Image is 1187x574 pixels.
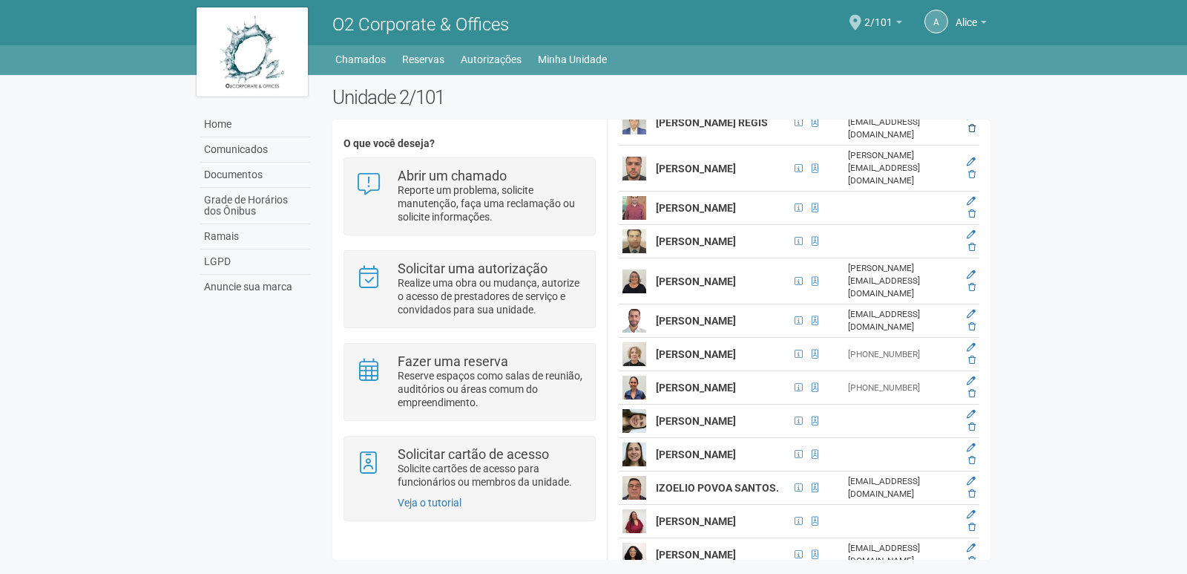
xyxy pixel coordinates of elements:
[398,168,507,183] strong: Abrir um chamado
[967,342,976,353] a: Editar membro
[622,443,646,466] img: user.png
[461,49,522,70] a: Autorizações
[622,270,646,293] img: user.png
[968,522,976,532] a: Excluir membro
[968,455,976,466] a: Excluir membro
[200,137,310,163] a: Comunicados
[956,19,987,30] a: Alice
[402,49,444,70] a: Reservas
[398,183,584,224] p: Reporte um problema, solicite manutenção, faça uma reclamação ou solicite informações.
[848,308,956,333] div: [EMAIL_ADDRESS][DOMAIN_NAME]
[656,549,736,561] strong: [PERSON_NAME]
[343,138,595,149] h4: O que você deseja?
[200,188,310,224] a: Grade de Horários dos Ônibus
[967,509,976,520] a: Editar membro
[622,476,646,500] img: user.png
[967,409,976,420] a: Editar membro
[622,409,646,433] img: user.png
[967,229,976,240] a: Editar membro
[656,235,736,247] strong: [PERSON_NAME]
[848,475,956,500] div: [EMAIL_ADDRESS][DOMAIN_NAME]
[848,103,956,141] div: [PERSON_NAME][EMAIL_ADDRESS][DOMAIN_NAME]
[355,448,583,489] a: Solicitar cartão de acesso Solicite cartões de acesso para funcionários ou membros da unidade.
[656,315,736,327] strong: [PERSON_NAME]
[968,422,976,432] a: Excluir membro
[398,446,549,462] strong: Solicitar cartão de acesso
[622,229,646,253] img: user.png
[848,348,956,361] div: [PHONE_NUMBER]
[200,224,310,250] a: Ramais
[656,202,736,214] strong: [PERSON_NAME]
[355,262,583,316] a: Solicitar uma autorização Realize uma obra ou mudança, autorize o acesso de prestadores de serviç...
[968,388,976,399] a: Excluir membro
[967,543,976,553] a: Editar membro
[355,169,583,224] a: Abrir um chamado Reporte um problema, solicite manutenção, faça uma reclamação ou solicite inform...
[332,86,990,108] h2: Unidade 2/101
[848,542,956,567] div: [EMAIL_ADDRESS][DOMAIN_NAME]
[656,415,736,427] strong: [PERSON_NAME]
[968,169,976,180] a: Excluir membro
[968,209,976,219] a: Excluir membro
[864,19,902,30] a: 2/101
[335,49,386,70] a: Chamados
[398,369,584,409] p: Reserve espaços como salas de reunião, auditórios ou áreas comum do empreendimento.
[538,49,607,70] a: Minha Unidade
[398,261,548,276] strong: Solicitar uma autorização
[622,111,646,134] img: user.png
[622,157,646,180] img: user.png
[967,196,976,206] a: Editar membro
[848,262,956,300] div: [PERSON_NAME][EMAIL_ADDRESS][DOMAIN_NAME]
[967,111,976,121] a: Editar membro
[656,275,736,287] strong: [PERSON_NAME]
[398,462,584,489] p: Solicite cartões de acesso para funcionários ou membros da unidade.
[622,196,646,220] img: user.png
[656,348,736,360] strong: [PERSON_NAME]
[656,449,736,460] strong: [PERSON_NAME]
[967,309,976,319] a: Editar membro
[968,242,976,252] a: Excluir membro
[398,497,461,509] a: Veja o tutorial
[848,149,956,187] div: [PERSON_NAME][EMAIL_ADDRESS][DOMAIN_NAME]
[200,163,310,188] a: Documentos
[332,14,509,35] span: O2 Corporate & Offices
[622,543,646,567] img: user.png
[656,163,736,175] strong: [PERSON_NAME]
[968,123,976,134] a: Excluir membro
[197,7,308,97] img: logo.jpg
[200,250,310,275] a: LGPD
[622,309,646,333] img: user.png
[967,376,976,386] a: Editar membro
[924,10,948,33] a: A
[968,489,976,499] a: Excluir membro
[622,376,646,399] img: user.png
[355,355,583,409] a: Fazer uma reserva Reserve espaços como salas de reunião, auditórios ou áreas comum do empreendime...
[848,382,956,394] div: [PHONE_NUMBER]
[656,515,736,527] strong: [PERSON_NAME]
[398,276,584,316] p: Realize uma obra ou mudança, autorize o acesso de prestadores de serviço e convidados para sua un...
[864,2,892,28] span: 2/101
[398,353,508,369] strong: Fazer uma reserva
[967,270,976,280] a: Editar membro
[967,157,976,167] a: Editar membro
[622,509,646,533] img: user.png
[967,443,976,453] a: Editar membro
[622,342,646,366] img: user.png
[968,322,976,332] a: Excluir membro
[956,2,977,28] span: Alice
[656,117,768,128] strong: [PERSON_NAME] REGIS
[968,555,976,566] a: Excluir membro
[967,476,976,486] a: Editar membro
[656,482,779,494] strong: IZOELIO POVOA SANTOS.
[656,382,736,394] strong: [PERSON_NAME]
[968,355,976,365] a: Excluir membro
[968,282,976,293] a: Excluir membro
[200,275,310,299] a: Anuncie sua marca
[200,112,310,137] a: Home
